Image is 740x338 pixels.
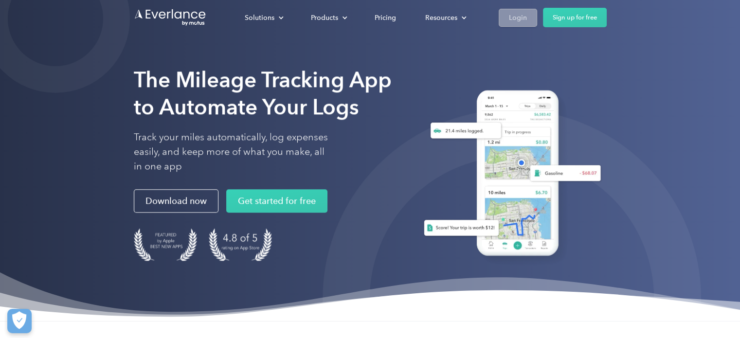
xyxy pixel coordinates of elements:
[412,83,607,267] img: Everlance, mileage tracker app, expense tracking app
[7,309,32,333] button: Cookies Settings
[134,67,392,120] strong: The Mileage Tracking App to Automate Your Logs
[134,130,328,174] p: Track your miles automatically, log expenses easily, and keep more of what you make, all in one app
[509,12,527,24] div: Login
[311,12,338,24] div: Products
[209,228,272,261] img: 4.9 out of 5 stars on the app store
[235,9,291,26] div: Solutions
[543,8,607,27] a: Sign up for free
[226,189,327,213] a: Get started for free
[134,8,207,27] a: Go to homepage
[245,12,274,24] div: Solutions
[301,9,355,26] div: Products
[134,228,197,261] img: Badge for Featured by Apple Best New Apps
[375,12,396,24] div: Pricing
[415,9,474,26] div: Resources
[499,9,537,27] a: Login
[134,189,218,213] a: Download now
[365,9,406,26] a: Pricing
[425,12,457,24] div: Resources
